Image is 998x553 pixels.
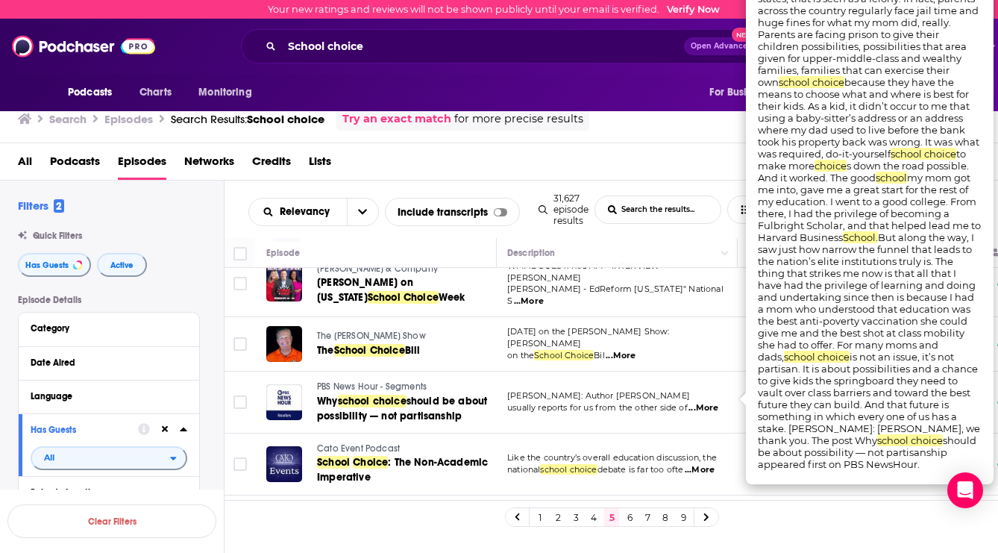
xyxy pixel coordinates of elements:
button: open menu [188,78,271,107]
a: All [18,149,32,180]
span: Toggle select row [233,396,247,409]
span: All [32,448,170,467]
span: my mom got me into, gave me a great start for the rest of my education. I went to a good college.... [758,172,981,243]
button: Category [31,319,187,337]
div: Episode [266,244,300,262]
a: 6 [622,508,637,526]
span: Episodes [118,149,166,180]
span: Toggle select row [233,277,247,290]
span: New [732,28,759,42]
a: 5 [604,508,619,526]
h2: Choose List sort [248,198,379,226]
button: open menu [249,207,347,217]
span: Monitoring [198,82,251,103]
span: Why [317,395,338,407]
span: debate is far too ofte [597,464,684,475]
button: Active [97,253,147,277]
a: The [PERSON_NAME] Show [317,330,495,343]
button: Has Guests [31,420,138,439]
button: open menu [347,199,378,225]
span: Bil [594,350,605,360]
span: school choice [891,148,956,160]
a: SchoolChoice: The Non-Academic Imperative [317,455,495,485]
a: 9 [676,508,691,526]
a: Whyschool choiceshould be about possibility — not partisanship [317,394,495,424]
span: For Business [709,82,768,103]
input: Search podcasts, credits, & more... [282,34,684,58]
a: Cato Event Podcast [317,443,495,456]
span: The [PERSON_NAME] Show [317,331,426,341]
span: Toggle select row [233,337,247,351]
span: Week [439,291,465,304]
div: Language [31,391,178,402]
div: Date Aired [31,357,178,368]
span: is not an issue, it’s not partisan. It is about possibilities and a chance to give kids the sprin... [758,351,980,446]
span: to make more [758,148,966,172]
span: School choice [247,112,324,126]
span: Like the country’s overall education discussion, the [507,452,717,463]
span: Bill [405,344,421,357]
span: Quick Filters [33,231,82,241]
span: Networks [184,149,234,180]
a: Podcasts [50,149,100,180]
span: Has Guests [25,261,69,269]
button: Choose View [727,196,864,224]
span: Podcasts [68,82,112,103]
div: Your new ratings and reviews will not be shown publicly until your email is verified. [268,4,720,15]
a: [PERSON_NAME] on [US_STATE]School ChoiceWeek [317,275,495,305]
span: because they have the means to choose what and where is best for their kids. As a kid, it didn’t ... [758,76,979,160]
span: [PERSON_NAME]: Author [PERSON_NAME] [507,390,690,401]
button: Has Guests [18,253,91,277]
span: national [507,464,540,475]
span: Relevancy [280,207,335,217]
span: Cato Event Podcast [317,443,400,454]
a: Credits [252,149,291,180]
span: s down the road possible. And it worked. The good [758,160,969,184]
span: Charts [139,82,172,103]
span: Active [110,261,134,269]
div: Include transcripts [385,198,520,226]
h2: filter dropdown [31,446,187,470]
button: open menu [57,78,131,107]
button: Open AdvancedNew [684,37,759,55]
a: 8 [658,508,673,526]
span: School Choice [368,291,439,304]
span: : The Non-Academic Imperative [317,456,488,484]
span: Open Advanced [691,43,753,50]
a: [PERSON_NAME] & Company [317,263,495,276]
a: Search Results:School choice [171,112,324,126]
div: 31,627 episode results [539,193,589,226]
span: on the [507,350,534,360]
button: Date Aired [31,353,187,372]
img: Podchaser - Follow, Share and Rate Podcasts [12,32,155,60]
a: 4 [586,508,601,526]
button: open menu [699,78,787,107]
a: Charts [130,78,181,107]
div: Category [31,323,178,334]
a: PBS News Hour - Segments [317,381,495,394]
div: Episode Length [31,487,178,498]
p: Episode Details [18,295,200,305]
span: [PERSON_NAME] - EdReform [US_STATE]" National S [507,284,724,306]
span: usually reports for us from the other side of [507,402,688,413]
span: school choice [784,351,850,363]
span: school choice [540,464,597,475]
span: WMAL GUEST: 7:05 AM - INTERVIEW - [PERSON_NAME] [507,260,665,283]
span: school [876,172,907,184]
span: [DATE] on the [PERSON_NAME] Show:[PERSON_NAME] [507,326,670,349]
a: 7 [640,508,655,526]
div: Open Intercom Messenger [947,472,983,508]
a: 1 [533,508,547,526]
div: Description [507,244,555,262]
span: [PERSON_NAME] & Company [317,263,438,274]
span: School Choice [534,350,594,360]
span: The [317,344,334,357]
a: Verify Now [667,4,720,15]
span: 2 [54,199,64,213]
a: TheSchool ChoiceBill [317,343,495,358]
a: 3 [568,508,583,526]
span: should be about possibility — not partisanship [317,395,487,422]
div: Search podcasts, credits, & more... [241,29,802,63]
